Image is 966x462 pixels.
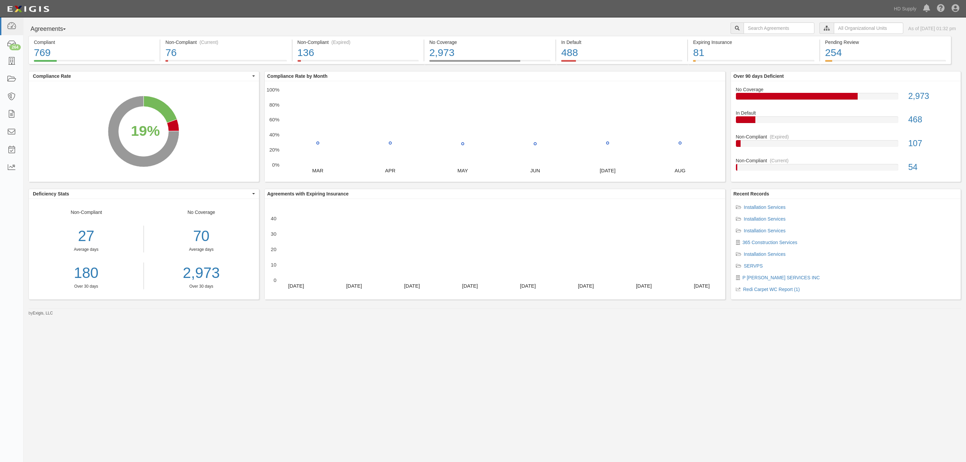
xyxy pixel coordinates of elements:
input: All Organizational Units [834,22,903,34]
button: Agreements [29,22,79,36]
div: 769 [34,46,155,60]
div: 254 [825,46,946,60]
b: Compliance Rate by Month [267,73,328,79]
div: 488 [561,46,682,60]
div: (Current) [770,157,789,164]
a: Installation Services [744,205,786,210]
a: Non-Compliant(Current)76 [160,60,291,65]
span: Compliance Rate [33,73,251,79]
a: 365 Construction Services [743,240,797,245]
div: Non-Compliant (Current) [165,39,286,46]
a: 2,973 [149,263,254,284]
div: 76 [165,46,286,60]
i: Help Center - Complianz [937,5,945,13]
a: Exigis, LLC [33,311,53,315]
div: (Expired) [331,39,351,46]
div: Pending Review [825,39,946,46]
text: [DATE] [520,283,536,288]
div: (Expired) [770,133,789,140]
text: 40% [269,132,279,137]
button: Compliance Rate [29,71,259,81]
button: Deficiency Stats [29,189,259,198]
div: 136 [298,46,419,60]
a: In Default468 [736,110,956,133]
div: 19% [131,121,160,141]
b: Recent Records [734,191,769,196]
text: 10 [271,262,276,267]
div: Non-Compliant [731,133,961,140]
a: Installation Services [744,251,786,257]
div: Over 30 days [29,284,144,289]
text: [DATE] [462,283,478,288]
div: In Default [731,110,961,116]
div: 468 [903,114,961,126]
div: In Default [561,39,682,46]
div: Average days [149,247,254,252]
a: In Default488 [556,60,687,65]
text: MAR [312,167,323,173]
a: No Coverage2,973 [736,86,956,110]
b: Over 90 days Deficient [734,73,784,79]
text: 40 [271,215,276,221]
text: 80% [269,102,279,107]
div: Non-Compliant [731,157,961,164]
text: APR [385,167,395,173]
div: 2,973 [903,90,961,102]
div: No Coverage [731,86,961,93]
text: [DATE] [404,283,420,288]
div: 70 [149,226,254,247]
div: Compliant [34,39,155,46]
a: Installation Services [744,228,786,233]
a: No Coverage2,973 [424,60,555,65]
a: Installation Services [744,216,786,222]
text: [DATE] [578,283,594,288]
text: JUN [530,167,540,173]
a: HD Supply [891,2,920,15]
a: Non-Compliant(Current)54 [736,157,956,176]
text: [DATE] [599,167,615,173]
div: 81 [693,46,814,60]
text: 0% [272,162,279,167]
div: No Coverage [144,209,259,289]
div: Over 30 days [149,284,254,289]
text: [DATE] [694,283,709,288]
text: [DATE] [346,283,362,288]
a: Non-Compliant(Expired)136 [292,60,424,65]
div: Expiring Insurance [693,39,814,46]
div: Non-Compliant (Expired) [298,39,419,46]
small: by [29,310,53,316]
text: 0 [273,277,276,283]
text: 60% [269,117,279,122]
span: Deficiency Stats [33,190,251,197]
a: Pending Review254 [820,60,951,65]
a: 180 [29,263,144,284]
img: logo-5460c22ac91f19d4615b14bd174203de0afe785f0fc80cf4dbbc73dc1793850b.png [5,3,51,15]
a: Expiring Insurance81 [688,60,819,65]
text: 100% [266,86,279,92]
a: Non-Compliant(Expired)107 [736,133,956,157]
svg: A chart. [265,81,725,182]
div: 2,973 [429,46,550,60]
div: (Current) [200,39,218,46]
a: Compliant769 [29,60,160,65]
svg: A chart. [265,199,725,299]
b: Agreements with Expiring Insurance [267,191,349,196]
text: 30 [271,231,276,236]
div: No Coverage [429,39,550,46]
a: P [PERSON_NAME] SERVICES INC [743,275,820,280]
text: 20% [269,147,279,153]
div: 264 [9,44,21,50]
text: [DATE] [288,283,304,288]
text: 20 [271,246,276,252]
text: AUG [675,167,686,173]
text: MAY [457,167,468,173]
text: [DATE] [636,283,651,288]
svg: A chart. [29,81,258,182]
div: As of [DATE] 01:32 pm [908,25,956,32]
a: Redi Carpet WC Report (1) [743,287,800,292]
